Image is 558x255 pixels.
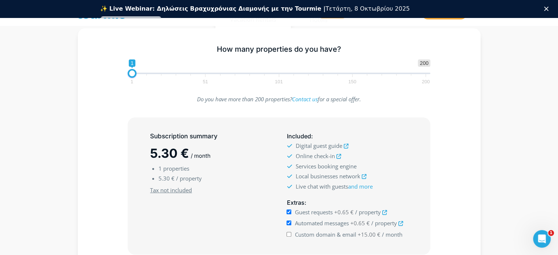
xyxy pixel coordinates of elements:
h5: : [287,198,408,207]
span: Custom domain & email [295,231,356,238]
a: Εγγραφείτε δωρεάν [100,17,162,25]
span: 5.30 € [150,146,189,161]
b: ✨ Live Webinar: Δηλώσεις Βραχυχρόνιας Διαμονής με την Tourmie | [100,5,326,12]
iframe: Intercom live chat [533,230,551,248]
span: 5.30 € [158,175,175,182]
span: properties [163,165,189,172]
span: Digital guest guide [295,142,342,149]
span: Extras [287,199,304,206]
span: +0.65 € [350,219,370,227]
p: Do you have more than 200 properties? for a special offer. [128,94,430,104]
span: 200 [421,80,431,83]
span: Services booking engine [295,163,356,170]
h5: How many properties do you have? [128,45,430,54]
span: 1 [548,230,554,236]
span: / property [176,175,202,182]
span: Guest requests [295,208,333,216]
div: Close [544,7,551,11]
span: Local businesses network [295,172,360,180]
span: 1 [130,80,134,83]
a: Contact us [292,95,318,103]
span: / month [191,152,211,159]
a: and more [348,183,372,190]
span: Live chat with guests [295,183,372,190]
span: Automated messages [295,219,349,227]
span: 200 [418,59,430,67]
div: Τετάρτη, 8 Οκτωβρίου 2025 [100,5,410,12]
h5: : [287,132,408,141]
span: +0.65 € [334,208,354,216]
span: +15.00 € [358,231,380,238]
span: 1 [129,59,135,67]
span: 51 [202,80,209,83]
u: Tax not included [150,186,192,194]
span: / property [355,208,381,216]
span: 101 [274,80,284,83]
h5: Subscription summary [150,132,271,141]
span: Included [287,132,311,140]
span: Online check-in [295,152,335,160]
span: 150 [347,80,357,83]
span: / month [382,231,402,238]
span: 1 [158,165,162,172]
span: / property [371,219,397,227]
